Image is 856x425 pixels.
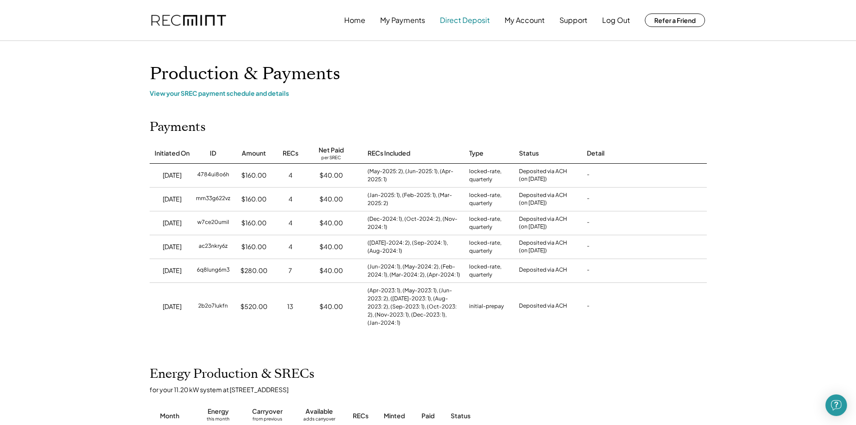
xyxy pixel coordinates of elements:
div: 4 [288,171,293,180]
div: Available [306,407,333,416]
button: My Account [505,11,545,29]
div: - [587,302,590,311]
div: (May-2025: 2), (Jun-2025: 1), (Apr-2025: 1) [368,167,460,183]
div: [DATE] [163,242,182,251]
div: Deposited via ACH [519,266,567,275]
div: $280.00 [240,266,267,275]
div: ac23nkry6z [199,242,227,251]
div: View your SREC payment schedule and details [150,89,707,97]
img: recmint-logotype%403x.png [151,15,226,26]
div: 4 [288,242,293,251]
div: mm33g622vz [196,195,230,204]
div: for your 11.20 kW system at [STREET_ADDRESS] [150,385,716,394]
div: $40.00 [319,171,343,180]
div: Deposited via ACH (on [DATE]) [519,192,567,207]
div: Energy [208,407,229,416]
div: adds carryover [303,416,335,425]
div: Open Intercom Messenger [825,394,847,416]
div: Minted [384,412,405,421]
div: ID [210,149,216,158]
div: 4 [288,219,293,228]
div: locked-rate, quarterly [469,239,510,255]
div: Deposited via ACH [519,302,567,311]
div: $520.00 [240,302,267,311]
div: ([DATE]-2024: 2), (Sep-2024: 1), (Aug-2024: 1) [368,239,460,255]
div: [DATE] [163,195,182,204]
div: $40.00 [319,195,343,204]
div: Deposited via ACH (on [DATE]) [519,215,567,231]
div: (Apr-2023: 1), (May-2023: 1), (Jun-2023: 2), ([DATE]-2023: 1), (Aug-2023: 2), (Sep-2023: 1), (Oct... [368,286,460,327]
div: 4784ui8o6h [197,171,229,180]
div: RECs Included [368,149,410,158]
h1: Production & Payments [150,63,707,85]
div: - [587,266,590,275]
button: Refer a Friend [645,13,705,27]
div: locked-rate, quarterly [469,263,510,279]
div: $160.00 [241,219,266,228]
div: (Dec-2024: 1), (Oct-2024: 2), (Nov-2024: 1) [368,215,460,231]
div: [DATE] [163,302,182,311]
div: $160.00 [241,195,266,204]
div: RECs [353,412,368,421]
div: Deposited via ACH (on [DATE]) [519,168,567,183]
div: w7ce20umil [197,219,229,228]
button: Log Out [602,11,630,29]
div: $40.00 [319,266,343,275]
div: 6q8lung6m3 [197,266,230,275]
div: - [587,195,590,204]
div: $160.00 [241,242,266,251]
button: Direct Deposit [440,11,490,29]
div: Deposited via ACH (on [DATE]) [519,239,567,255]
div: locked-rate, quarterly [469,167,510,183]
div: from previous [253,416,282,425]
div: this month [207,416,230,425]
div: $40.00 [319,219,343,228]
div: (Jan-2025: 1), (Feb-2025: 1), (Mar-2025: 2) [368,191,460,207]
button: My Payments [380,11,425,29]
div: Carryover [252,407,283,416]
div: Paid [421,412,435,421]
div: Type [469,149,483,158]
div: Status [451,412,603,421]
div: Status [519,149,539,158]
h2: Payments [150,120,206,135]
div: Net Paid [319,146,344,155]
div: Amount [242,149,266,158]
div: 4 [288,195,293,204]
button: Support [559,11,587,29]
div: locked-rate, quarterly [469,215,510,231]
div: [DATE] [163,219,182,228]
div: 2b2o7lukfn [198,302,228,311]
div: [DATE] [163,266,182,275]
button: Home [344,11,365,29]
div: RECs [283,149,298,158]
div: $160.00 [241,171,266,180]
div: Initiated On [155,149,190,158]
div: - [587,171,590,180]
div: per SREC [321,155,341,161]
div: [DATE] [163,171,182,180]
div: Month [160,412,179,421]
div: (Jun-2024: 1), (May-2024: 2), (Feb-2024: 1), (Mar-2024: 2), (Apr-2024: 1) [368,263,460,279]
h2: Energy Production & SRECs [150,367,315,382]
div: $40.00 [319,242,343,251]
div: Detail [587,149,604,158]
div: initial-prepay [469,302,504,311]
div: $40.00 [319,302,343,311]
div: 13 [287,302,293,311]
div: - [587,219,590,228]
div: locked-rate, quarterly [469,191,510,207]
div: - [587,242,590,251]
div: 7 [288,266,292,275]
